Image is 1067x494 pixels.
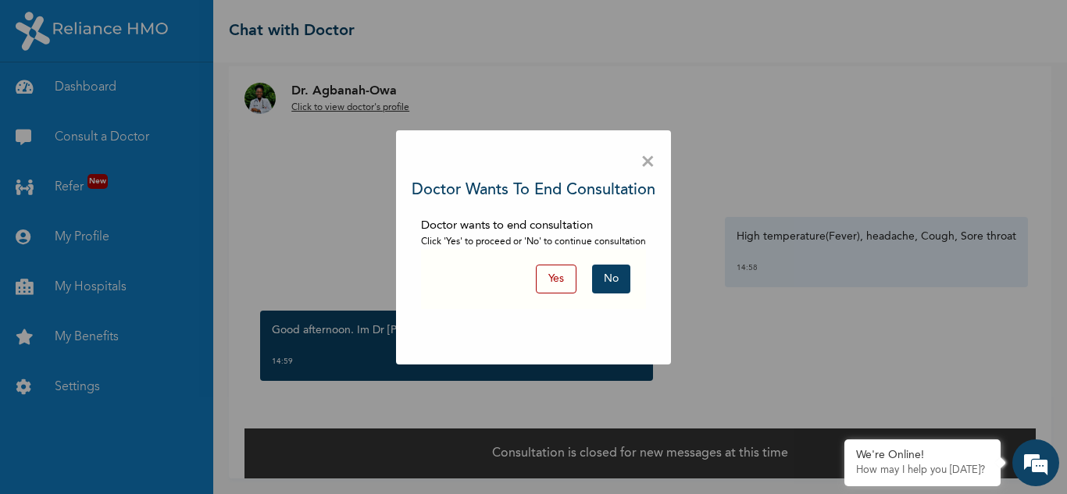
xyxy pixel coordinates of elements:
p: Click 'Yes' to proceed or 'No' to continue consultation [421,235,646,249]
button: Yes [536,265,576,293]
h3: Doctor wants to end consultation [412,179,655,202]
p: How may I help you today? [856,464,989,477]
span: × [641,146,655,179]
p: Doctor wants to end consultation [421,218,646,236]
button: No [592,265,630,293]
div: We're Online! [856,449,989,462]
